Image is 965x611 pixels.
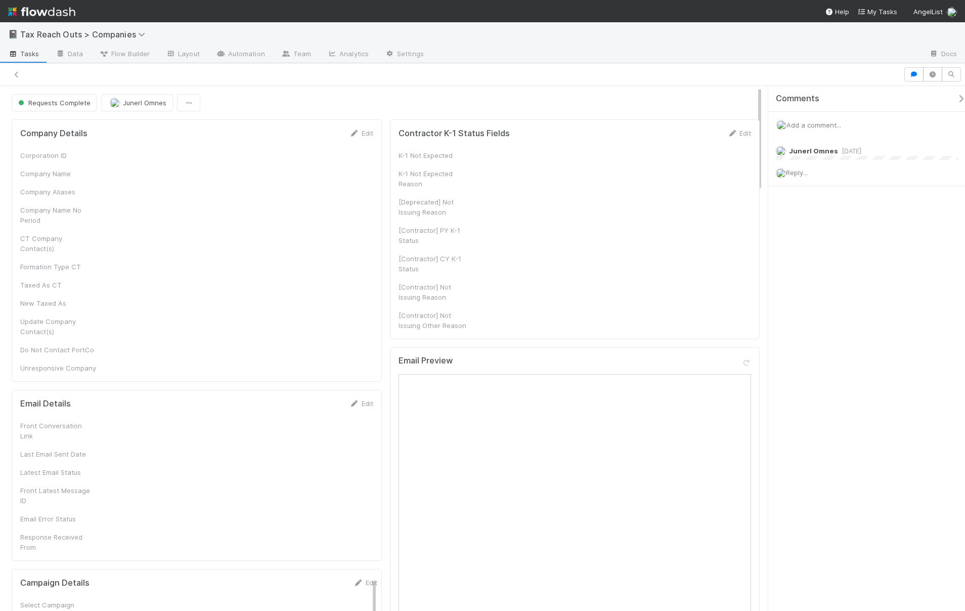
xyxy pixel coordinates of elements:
[20,532,96,552] div: Response Received From
[399,169,474,189] div: K-1 Not Expected Reason
[20,363,96,373] div: Unresponsive Company
[786,121,841,129] span: Add a comment...
[208,47,273,63] a: Automation
[399,129,510,139] h5: Contractor K-1 Status Fields
[825,7,849,17] div: Help
[776,146,786,156] img: avatar_de77a991-7322-4664-a63d-98ba485ee9e0.png
[101,94,173,111] button: Junerl Omnes
[20,150,96,160] div: Corporation ID
[399,197,474,217] div: [Deprecated] Not Issuing Reason
[20,514,96,524] div: Email Error Status
[20,205,96,225] div: Company Name No Period
[20,345,96,355] div: Do Not Contact PortCo
[789,147,838,155] span: Junerl Omnes
[776,120,786,130] img: avatar_55a2f090-1307-4765-93b4-f04da16234ba.png
[20,262,96,272] div: Formation Type CT
[20,421,96,441] div: Front Conversation Link
[913,8,943,16] span: AngelList
[20,169,96,179] div: Company Name
[20,578,90,588] h5: Campaign Details
[857,7,897,17] a: My Tasks
[91,47,158,63] a: Flow Builder
[20,298,96,308] div: New Taxed As
[399,310,474,331] div: [Contractor] Not Issuing Other Reason
[786,169,808,177] span: Reply...
[319,47,377,63] a: Analytics
[20,467,96,477] div: Latest Email Status
[16,99,91,107] span: Requests Complete
[158,47,208,63] a: Layout
[110,98,120,108] img: avatar_de77a991-7322-4664-a63d-98ba485ee9e0.png
[12,94,97,111] button: Requests Complete
[8,49,39,59] span: Tasks
[273,47,319,63] a: Team
[123,99,166,107] span: Junerl Omnes
[20,280,96,290] div: Taxed As CT
[377,47,432,63] a: Settings
[857,8,897,16] span: My Tasks
[349,399,373,408] a: Edit
[8,3,75,20] img: logo-inverted-e16ddd16eac7371096b0.svg
[399,282,474,302] div: [Contractor] Not Issuing Reason
[99,49,150,59] span: Flow Builder
[399,254,474,274] div: [Contractor] CY K-1 Status
[20,449,96,459] div: Last Email Sent Date
[838,147,861,155] span: [DATE]
[727,129,751,137] a: Edit
[20,316,96,337] div: Update Company Contact(s)
[354,579,377,587] a: Edit
[20,29,150,39] span: Tax Reach Outs > Companies
[8,30,18,38] span: 📓
[349,129,373,137] a: Edit
[399,150,474,160] div: K-1 Not Expected
[20,233,96,254] div: CT Company Contact(s)
[776,168,786,178] img: avatar_55a2f090-1307-4765-93b4-f04da16234ba.png
[921,47,965,63] a: Docs
[776,94,819,104] span: Comments
[20,187,96,197] div: Company Aliases
[947,7,957,17] img: avatar_55a2f090-1307-4765-93b4-f04da16234ba.png
[399,225,474,246] div: [Contractor] PY K-1 Status
[48,47,91,63] a: Data
[20,129,87,139] h5: Company Details
[20,399,71,409] h5: Email Details
[399,356,453,366] h5: Email Preview
[20,485,96,506] div: Front Latest Message ID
